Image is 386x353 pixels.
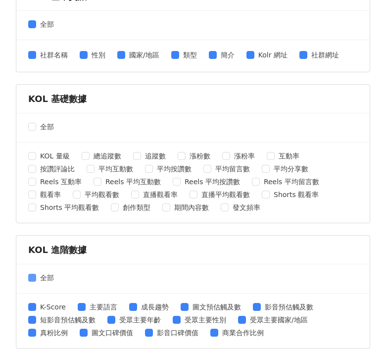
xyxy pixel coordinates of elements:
span: Shorts 平均觀看數 [36,202,103,213]
span: 主要語言 [86,302,121,312]
span: Reels 平均留言數 [260,176,323,187]
div: KOL 進階數據 [28,244,358,256]
span: 平均按讚數 [153,163,195,174]
span: 平均互動數 [95,163,137,174]
span: 成長趨勢 [137,302,173,312]
span: 短影音預估觸及數 [36,314,99,325]
span: 全部 [36,19,58,30]
span: 期間內容數 [170,202,213,213]
span: 簡介 [217,50,239,60]
span: 全部 [36,121,58,132]
span: 直播觀看率 [139,189,182,200]
span: 圖文預估觸及數 [189,302,245,312]
span: 受眾主要性別 [181,314,230,325]
span: 影音預估觸及數 [261,302,317,312]
span: 受眾主要年齡 [115,314,165,325]
span: 影音口碑價值 [153,327,202,338]
span: 類型 [179,50,201,60]
span: 圖文口碑價值 [88,327,137,338]
span: 商業合作比例 [218,327,268,338]
span: Kolr 網址 [254,50,291,60]
span: 全部 [36,272,58,283]
span: 總追蹤數 [90,151,125,161]
span: 性別 [88,50,109,60]
span: 受眾主要國家/地區 [246,314,312,325]
span: 按讚評論比 [36,163,79,174]
span: 社群網址 [307,50,343,60]
span: 平均觀看數 [81,189,123,200]
span: 平均分享數 [270,163,312,174]
span: 國家/地區 [125,50,163,60]
span: KOL 量級 [36,151,74,161]
span: 互動率 [275,151,303,161]
div: KOL 基礎數據 [28,93,358,105]
span: K-Score [36,302,70,312]
span: 追蹤數 [141,151,170,161]
span: 平均留言數 [211,163,254,174]
span: 觀看率 [36,189,65,200]
span: 漲粉率 [230,151,259,161]
span: 社群名稱 [36,50,72,60]
span: Reels 平均按讚數 [181,176,244,187]
span: 發文頻率 [229,202,264,213]
span: Shorts 觀看率 [270,189,323,200]
span: Reels 平均互動數 [101,176,165,187]
span: 創作類型 [119,202,154,213]
span: 漲粉數 [186,151,214,161]
span: 直播平均觀看數 [197,189,254,200]
span: 真粉比例 [36,327,72,338]
span: Reels 互動率 [36,176,86,187]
